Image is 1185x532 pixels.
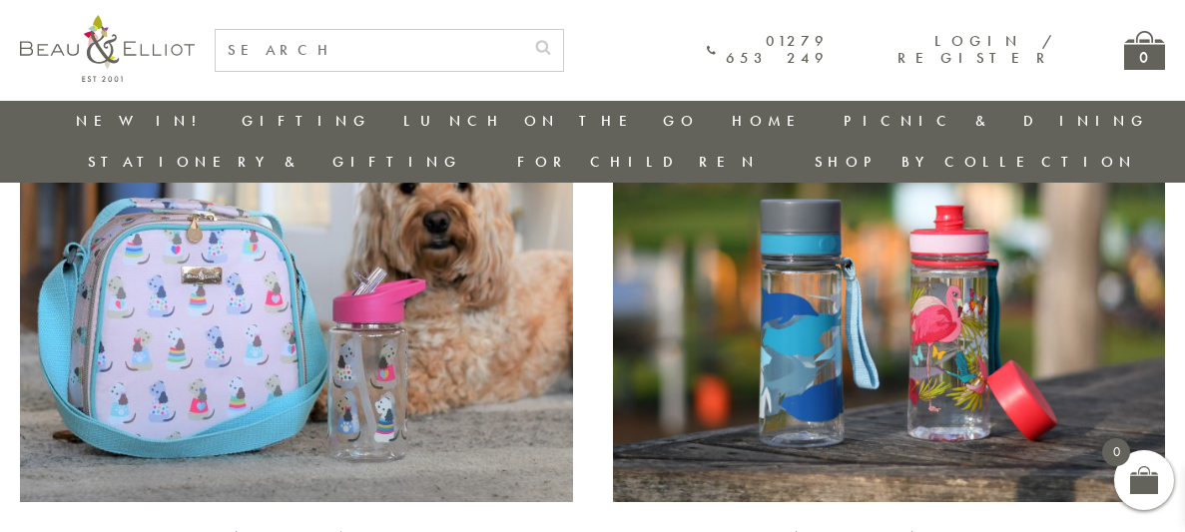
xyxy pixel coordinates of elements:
[20,100,573,502] img: Lunch Bags
[613,100,1166,502] img: Children's Drinks Bottles
[815,152,1137,172] a: Shop by collection
[216,30,523,71] input: SEARCH
[403,111,699,131] a: Lunch On The Go
[76,111,210,131] a: New in!
[707,33,829,68] a: 01279 653 249
[242,111,371,131] a: Gifting
[88,152,462,172] a: Stationery & Gifting
[1124,31,1165,70] a: 0
[732,111,812,131] a: Home
[20,15,195,82] img: logo
[844,111,1149,131] a: Picnic & Dining
[1102,438,1130,466] span: 0
[517,152,760,172] a: For Children
[897,31,1054,68] a: Login / Register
